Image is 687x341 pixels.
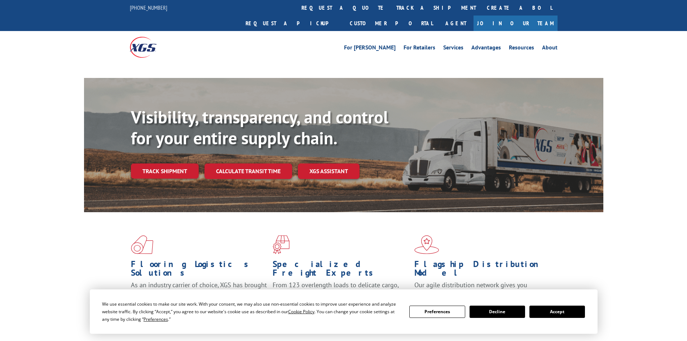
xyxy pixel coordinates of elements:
a: XGS ASSISTANT [298,163,360,179]
a: Customer Portal [344,16,438,31]
img: xgs-icon-total-supply-chain-intelligence-red [131,235,153,254]
a: Request a pickup [240,16,344,31]
a: [PHONE_NUMBER] [130,4,167,11]
b: Visibility, transparency, and control for your entire supply chain. [131,106,388,149]
img: xgs-icon-focused-on-flooring-red [273,235,290,254]
h1: Flooring Logistics Solutions [131,260,267,281]
button: Decline [470,306,525,318]
p: From 123 overlength loads to delicate cargo, our experienced staff knows the best way to move you... [273,281,409,313]
a: Resources [509,45,534,53]
span: Our agile distribution network gives you nationwide inventory management on demand. [414,281,547,298]
a: Agent [438,16,474,31]
span: As an industry carrier of choice, XGS has brought innovation and dedication to flooring logistics... [131,281,267,306]
h1: Flagship Distribution Model [414,260,551,281]
button: Accept [529,306,585,318]
a: For Retailers [404,45,435,53]
span: Preferences [144,316,168,322]
a: Advantages [471,45,501,53]
div: We use essential cookies to make our site work. With your consent, we may also use non-essential ... [102,300,401,323]
a: Calculate transit time [204,163,292,179]
a: About [542,45,558,53]
h1: Specialized Freight Experts [273,260,409,281]
img: xgs-icon-flagship-distribution-model-red [414,235,439,254]
a: For [PERSON_NAME] [344,45,396,53]
span: Cookie Policy [288,309,314,315]
div: Cookie Consent Prompt [90,289,598,334]
button: Preferences [409,306,465,318]
a: Track shipment [131,163,199,179]
a: Join Our Team [474,16,558,31]
a: Services [443,45,463,53]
